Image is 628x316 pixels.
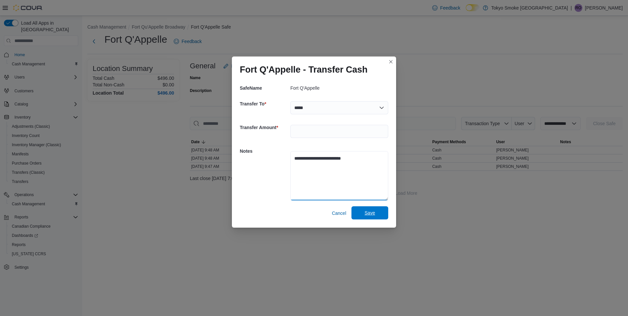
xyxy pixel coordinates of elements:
button: Save [351,206,388,219]
h5: Notes [240,145,289,158]
span: Save [365,210,375,216]
span: Cancel [332,210,346,216]
h5: SafeName [240,81,289,95]
h5: Transfer To [240,97,289,110]
h1: Fort Q'Appelle - Transfer Cash [240,64,368,75]
h5: Transfer Amount [240,121,289,134]
button: Closes this modal window [387,58,395,66]
p: Fort Q'Appelle [290,85,320,91]
button: Cancel [329,207,349,220]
